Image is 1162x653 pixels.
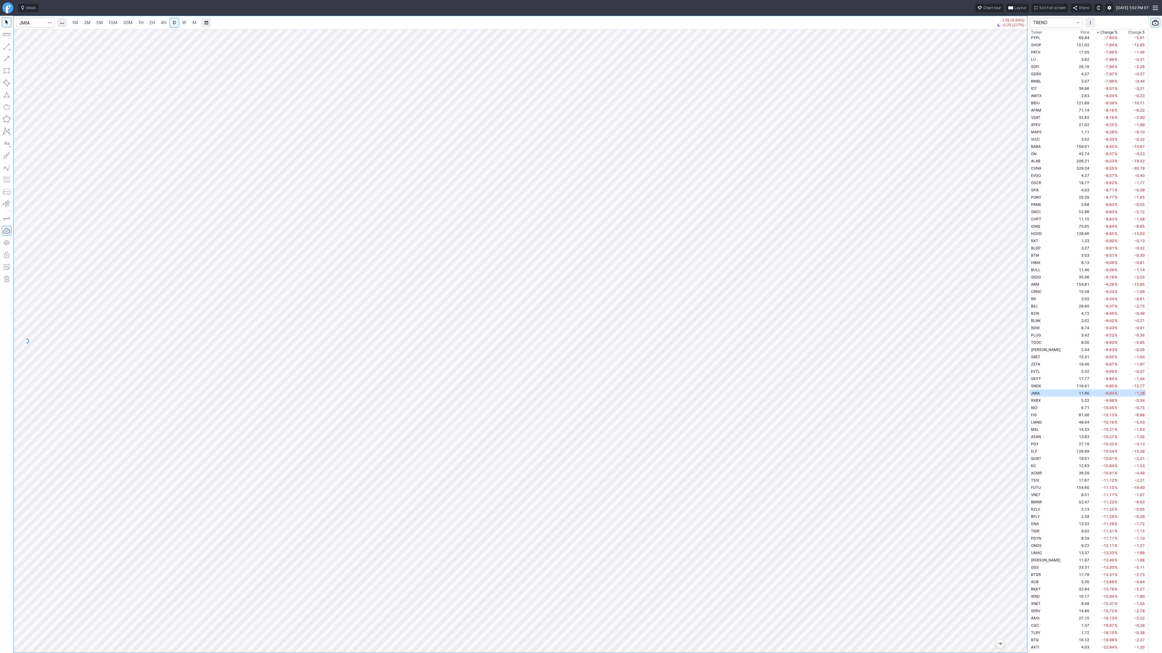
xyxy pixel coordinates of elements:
[1068,157,1091,164] td: 206.21
[1114,159,1118,163] span: %
[1104,297,1114,301] span: -9.34
[1068,143,1091,150] td: 159.01
[1068,121,1091,128] td: 21.02
[1031,180,1041,185] span: OSCR
[1114,137,1118,141] span: %
[1068,346,1091,353] td: 2.44
[1135,64,1145,69] span: -2.26
[1104,72,1114,76] span: -7.97
[1068,259,1091,266] td: 8.13
[1031,122,1040,127] span: XPEV
[1068,295,1091,302] td: 5.92
[1132,282,1145,287] span: -15.85
[1068,85,1091,92] td: 36.86
[1104,173,1114,178] span: -8.57
[1104,93,1114,98] span: -8.04
[1033,20,1074,26] span: TREND
[1104,195,1114,200] span: -8.77
[189,18,199,28] a: M
[1114,108,1118,112] span: %
[1114,210,1118,214] span: %
[1104,159,1114,163] span: -8.53
[1031,72,1041,76] span: GDRX
[173,20,176,25] span: D
[1031,130,1042,134] span: MAPS
[1031,282,1039,287] span: ARM
[1104,311,1114,316] span: -9.40
[1031,326,1040,330] span: RDW
[1135,275,1145,279] span: -3.55
[997,18,1025,22] p: -1.28 (9.94%)
[1114,231,1118,236] span: %
[2,138,11,148] button: Text
[1114,289,1118,294] span: %
[1114,101,1118,105] span: %
[1104,130,1114,134] span: -8.26
[1068,273,1091,281] td: 35.06
[2,151,11,160] button: Brush
[2,250,11,260] button: Lock drawings
[1114,304,1118,308] span: %
[1068,237,1091,244] td: 1.33
[1031,355,1040,359] span: SBET
[1068,324,1091,331] td: 8.74
[1068,331,1091,339] td: 3.42
[1135,239,1145,243] span: -0.13
[1031,159,1040,163] span: ALAB
[2,175,11,184] button: Fibonacci retracements
[1135,122,1145,127] span: -1.89
[1114,326,1118,330] span: %
[1135,35,1145,40] span: -5.91
[1114,122,1118,127] span: %
[1068,339,1091,346] td: 8.00
[1104,166,1114,171] span: -8.55
[1114,275,1118,279] span: %
[1114,115,1118,120] span: %
[1135,268,1145,272] span: -1.14
[1068,172,1091,179] td: 4.27
[1031,217,1041,221] span: CHPT
[1068,34,1091,41] td: 69.84
[16,18,55,28] input: Search
[1135,217,1145,221] span: -1.08
[1114,224,1118,229] span: %
[1031,108,1041,112] span: AFRM
[1132,43,1145,47] span: -12.85
[1135,86,1145,91] span: -3.21
[1135,333,1145,337] span: -0.36
[1031,115,1040,120] span: VSAT
[1114,166,1118,171] span: %
[84,20,90,25] span: 3M
[1114,260,1118,265] span: %
[202,18,211,28] button: Range
[1094,4,1103,12] button: Toggle dark mode
[1104,224,1114,229] span: -8.84
[1104,57,1114,62] span: -7.89
[169,18,179,28] a: D
[1114,35,1118,40] span: %
[1031,304,1037,308] span: BILI
[2,199,11,209] button: Anchored VWAP
[1030,18,1083,28] button: portfolio-watchlist-select
[1031,333,1041,337] span: PLUG
[1135,289,1145,294] span: -1.09
[1135,318,1145,323] span: -0.21
[1031,202,1041,207] span: PRME
[1114,57,1118,62] span: %
[1031,86,1037,91] span: IOT
[1104,268,1114,272] span: -9.09
[1104,239,1114,243] span: -8.90
[2,214,11,223] button: Drawing mode: Single
[1114,144,1118,149] span: %
[1135,260,1145,265] span: -0.81
[1135,108,1145,112] span: -6.32
[2,114,11,124] button: Polygon
[1068,77,1091,85] td: 5.07
[1068,114,1091,121] td: 32.62
[1114,93,1118,98] span: %
[2,102,11,112] button: Ellipse
[1104,333,1114,337] span: -9.52
[975,4,1004,12] button: Chart tour
[1104,217,1114,221] span: -8.83
[1135,202,1145,207] span: -0.55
